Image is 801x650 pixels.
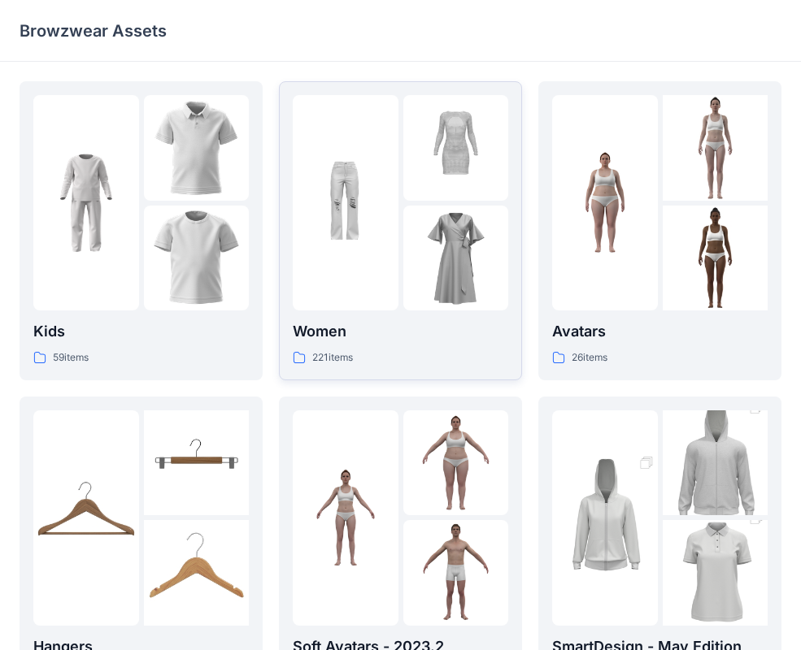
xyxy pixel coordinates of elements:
p: Avatars [552,320,768,343]
img: folder 2 [663,95,768,201]
img: folder 1 [293,465,398,570]
a: folder 1folder 2folder 3Women221items [279,81,522,380]
img: folder 3 [663,206,768,311]
img: folder 1 [552,439,658,596]
p: 59 items [53,349,89,366]
a: folder 1folder 2folder 3Avatars26items [538,81,781,380]
img: folder 3 [144,206,250,311]
img: folder 3 [403,206,509,311]
p: 26 items [572,349,607,366]
img: folder 2 [663,383,768,541]
img: folder 3 [144,520,250,626]
img: folder 2 [403,410,509,516]
img: folder 1 [552,150,658,256]
img: folder 2 [144,410,250,516]
img: folder 1 [33,465,139,570]
a: folder 1folder 2folder 3Kids59items [20,81,263,380]
img: folder 1 [293,150,398,256]
p: Browzwear Assets [20,19,167,42]
img: folder 2 [403,95,509,201]
img: folder 1 [33,150,139,256]
img: folder 2 [144,95,250,201]
p: Women [293,320,508,343]
p: Kids [33,320,249,343]
p: 221 items [312,349,353,366]
img: folder 3 [403,520,509,626]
